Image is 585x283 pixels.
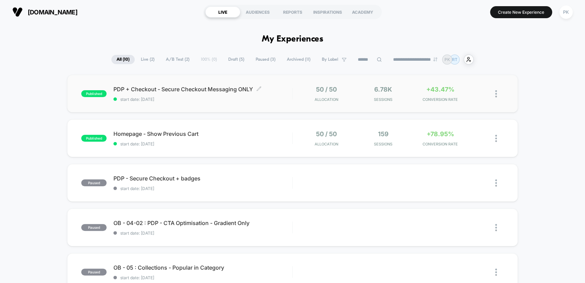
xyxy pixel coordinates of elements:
[81,224,107,231] span: paused
[413,142,467,146] span: CONVERSION RATE
[413,97,467,102] span: CONVERSION RATE
[316,130,337,138] span: 50 / 50
[315,97,338,102] span: Allocation
[495,224,497,231] img: close
[495,135,497,142] img: close
[81,269,107,275] span: paused
[12,7,23,17] img: Visually logo
[426,130,454,138] span: +78.95%
[111,55,135,64] span: All ( 10 )
[356,142,410,146] span: Sessions
[378,130,389,138] span: 159
[452,57,458,62] p: RT
[113,141,292,146] span: start date: [DATE]
[490,6,552,18] button: Create New Experience
[28,9,77,16] span: [DOMAIN_NAME]
[240,7,275,17] div: AUDIENCES
[81,90,107,97] span: published
[10,7,80,17] button: [DOMAIN_NAME]
[113,130,292,137] span: Homepage - Show Previous Cart
[316,86,337,93] span: 50 / 50
[315,142,338,146] span: Allocation
[557,5,575,19] button: PK
[113,175,292,182] span: PDP - Secure Checkout + badges
[495,269,497,276] img: close
[444,57,450,62] p: PK
[495,90,497,97] img: close
[205,7,240,17] div: LIVE
[322,57,338,62] span: By Label
[113,220,292,226] span: OB - 04-02 : PDP - CTA Optimisation - Gradient Only
[251,55,281,64] span: Paused ( 3 )
[113,186,292,191] span: start date: [DATE]
[262,34,323,44] h1: My Experiences
[559,5,573,19] div: PK
[223,55,249,64] span: Draft ( 5 )
[495,179,497,187] img: close
[374,86,392,93] span: 6.78k
[81,135,107,142] span: published
[113,275,292,280] span: start date: [DATE]
[275,7,310,17] div: REPORTS
[113,86,292,93] span: PDP + Checkout - Secure Checkout Messaging ONLY
[345,7,380,17] div: ACADEMY
[356,97,410,102] span: Sessions
[433,57,437,61] img: end
[113,97,292,102] span: start date: [DATE]
[113,264,292,271] span: OB - 05 : Collections - Popular in Category
[161,55,195,64] span: A/B Test ( 2 )
[81,179,107,186] span: paused
[310,7,345,17] div: INSPIRATIONS
[426,86,454,93] span: +43.47%
[282,55,316,64] span: Archived ( 11 )
[113,231,292,236] span: start date: [DATE]
[136,55,160,64] span: Live ( 2 )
